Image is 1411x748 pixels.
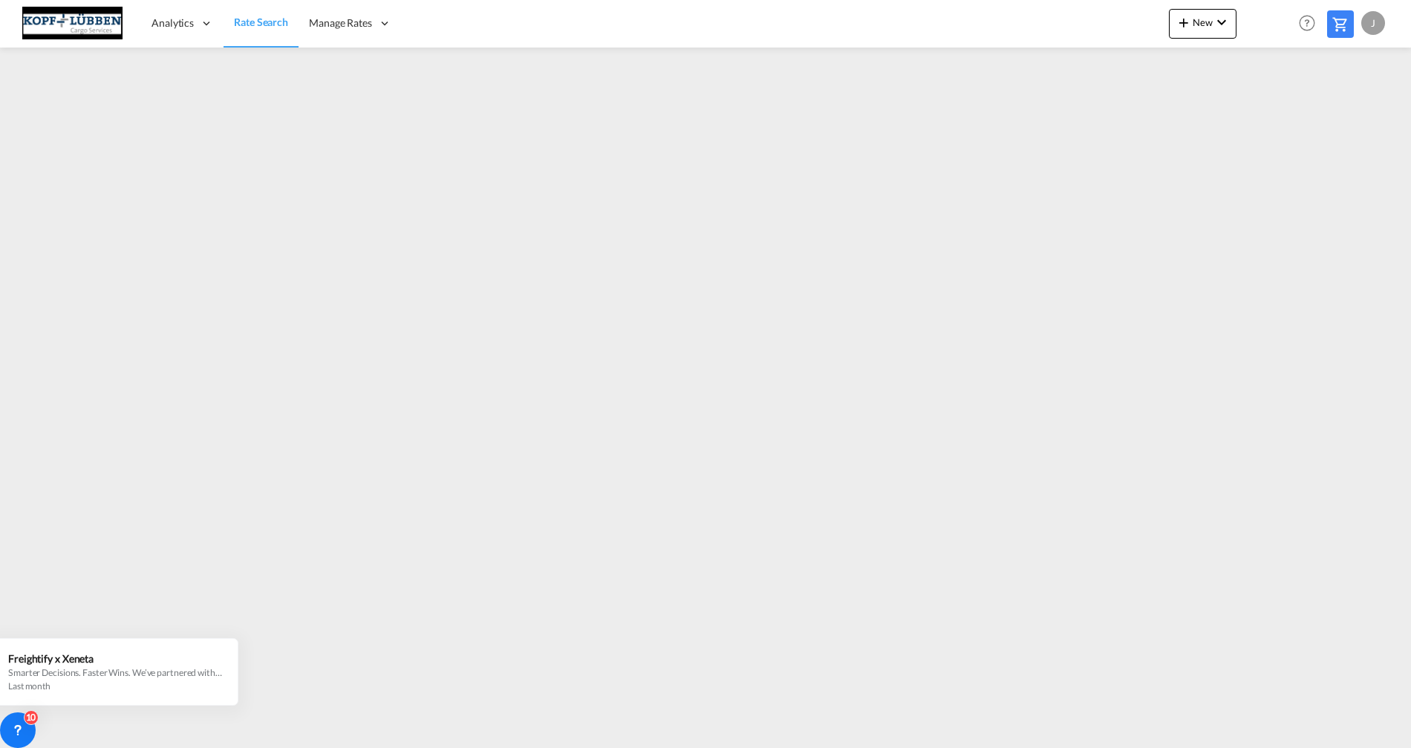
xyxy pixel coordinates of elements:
button: icon-plus 400-fgNewicon-chevron-down [1169,9,1236,39]
span: Rate Search [234,16,288,28]
md-icon: icon-chevron-down [1213,13,1231,31]
span: Manage Rates [309,16,372,30]
img: 25cf3bb0aafc11ee9c4fdbd399af7748.JPG [22,7,123,40]
md-icon: icon-plus 400-fg [1175,13,1193,31]
span: New [1175,16,1231,28]
div: J [1361,11,1385,35]
span: Analytics [151,16,194,30]
div: Help [1294,10,1327,37]
span: Help [1294,10,1320,36]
